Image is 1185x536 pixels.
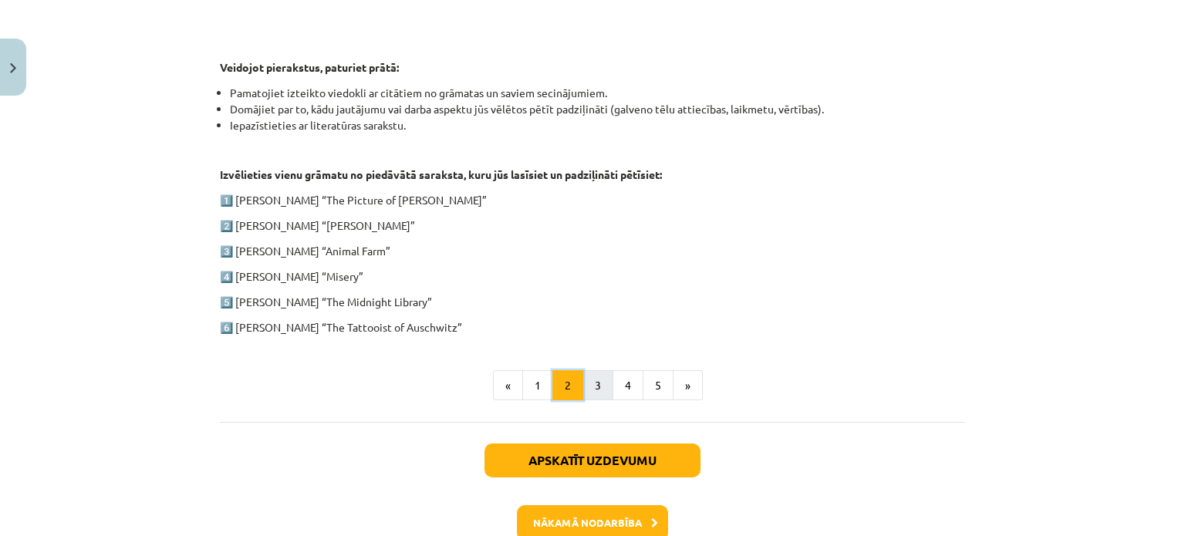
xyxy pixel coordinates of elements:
[220,319,965,335] p: 6️⃣ [PERSON_NAME] “The Tattooist of Auschwitz”
[220,192,965,208] p: 1️⃣ [PERSON_NAME] “The Picture of [PERSON_NAME]”
[230,101,965,117] li: Domājiet par to, kādu jautājumu vai darba aspektu jūs vēlētos pētīt padziļināti (galveno tēlu att...
[220,217,965,234] p: 2️⃣ [PERSON_NAME] “[PERSON_NAME]”
[613,370,643,401] button: 4
[220,167,662,181] strong: Izvēlieties vienu grāmatu no piedāvātā saraksta, kuru jūs lasīsiet un padziļināti pētīsiet:
[582,370,613,401] button: 3
[230,85,965,101] li: Pamatojiet izteikto viedokli ar citātiem no grāmatas un saviem secinājumiem.
[522,370,553,401] button: 1
[230,117,965,133] li: Iepazīstieties ar literatūras sarakstu.
[220,268,965,285] p: 4️⃣ [PERSON_NAME] “Misery”
[643,370,674,401] button: 5
[673,370,703,401] button: »
[220,294,965,310] p: 5️⃣ [PERSON_NAME] “The Midnight Library”
[220,370,965,401] nav: Page navigation example
[220,243,965,259] p: 3️⃣ [PERSON_NAME] “Animal Farm”
[484,443,701,477] button: Apskatīt uzdevumu
[493,370,523,401] button: «
[10,63,16,73] img: icon-close-lesson-0947bae3869378f0d4975bcd49f059093ad1ed9edebbc8119c70593378902aed.svg
[552,370,583,401] button: 2
[220,60,399,74] strong: Veidojot pierakstus, paturiet prātā:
